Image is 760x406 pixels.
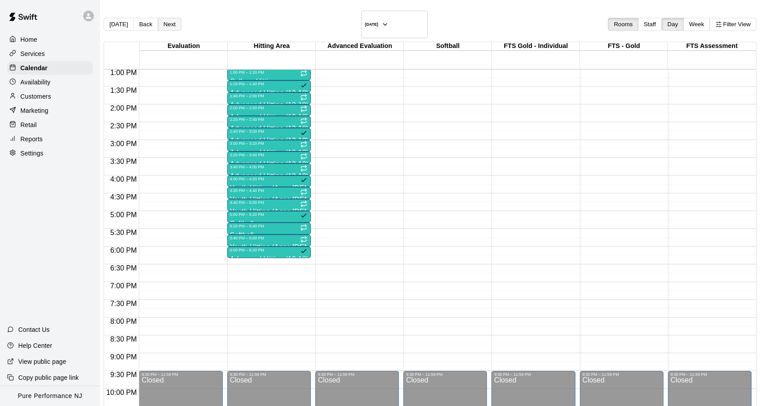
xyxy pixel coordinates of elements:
span: Recurring event [300,95,307,102]
div: Hitting Area [228,42,316,51]
div: 5:20 PM – 5:40 PM [230,224,308,228]
span: 5:00 PM [108,211,139,219]
div: Advanced Evaluation [316,42,404,51]
button: [DATE] [104,18,134,31]
div: 1:40 PM – 2:00 PM: Advanced Hitting (13-18) [227,92,311,104]
span: 8:30 PM [108,335,139,343]
span: Recurring event [300,237,307,244]
span: 8:00 PM [108,318,139,325]
p: Calendar [20,64,48,72]
div: 9:30 PM – 11:59 PM [318,372,396,377]
span: 3:30 PM [108,158,139,165]
button: Staff [638,18,662,31]
div: 9:30 PM – 11:59 PM [671,372,749,377]
span: Recurring event [300,142,307,149]
p: Customers [20,92,51,101]
a: Home [7,33,93,46]
button: [DATE] [361,11,428,38]
a: Calendar [7,61,93,75]
div: 4:20 PM – 4:40 PM [230,188,308,193]
div: 2:20 PM – 2:40 PM: Advanced Hitting (13-18) [227,116,311,128]
div: Evaluation [140,42,228,51]
div: 1:40 PM – 2:00 PM [230,94,308,98]
p: Reports [20,135,43,143]
div: 3:00 PM – 3:20 PM [230,141,308,146]
div: 1:00 PM – 1:20 PM [230,70,308,75]
p: Marketing [20,106,48,115]
div: 6:00 PM – 6:20 PM [230,248,308,252]
span: 1:00 PM [108,69,139,76]
p: Settings [20,149,44,158]
span: 1:30 PM [108,87,139,94]
div: 4:40 PM – 5:00 PM: Youth Hitting (Ages 9-12) [227,199,311,211]
button: Rooms [608,18,638,31]
p: Pure Performance NJ [18,391,82,401]
a: Reports [7,132,93,146]
p: Home [20,35,37,44]
div: 9:30 PM – 11:59 PM [494,372,572,377]
a: Retail [7,118,93,131]
span: All customers have paid [300,204,307,220]
div: 3:00 PM – 3:20 PM: Advanced Hitting (13-18) [227,140,311,152]
span: 6:30 PM [108,264,139,272]
span: 3:00 PM [108,140,139,147]
span: All customers have paid [300,122,307,138]
span: Recurring event [300,189,307,197]
span: 2:00 PM [108,104,139,112]
span: Recurring event [300,118,307,126]
div: 3:20 PM – 3:40 PM: Advanced Hitting (13-18) [227,151,311,163]
div: 4:00 PM – 4:20 PM [230,177,308,181]
a: Settings [7,147,93,160]
span: 7:30 PM [108,300,139,307]
div: 9:30 PM – 11:59 PM [583,372,661,377]
span: 7:00 PM [108,282,139,290]
button: Day [662,18,684,31]
div: 3:40 PM – 4:00 PM: Advanced Hitting (13-18) [227,163,311,175]
div: Customers [7,90,93,103]
div: 3:20 PM – 3:40 PM [230,153,308,157]
p: Services [20,49,45,58]
span: 6:00 PM [108,247,139,254]
span: 9:00 PM [108,353,139,361]
div: 9:30 PM – 11:59 PM [141,372,220,377]
button: Next [158,18,181,31]
div: Availability [7,76,93,89]
span: 10:00 PM [104,389,139,396]
button: Back [133,18,158,31]
div: Softball [404,42,492,51]
div: 2:00 PM – 2:20 PM [230,106,308,110]
div: 2:20 PM – 2:40 PM [230,117,308,122]
div: 5:40 PM – 6:00 PM: Youth Hitting (Ages 9-12) [227,235,311,247]
span: 4:30 PM [108,193,139,201]
div: 5:00 PM – 5:20 PM: Softball [227,211,311,223]
div: 4:20 PM – 4:40 PM: Youth Hitting (Ages 9-12) [227,187,311,199]
button: Week [684,18,710,31]
div: 5:40 PM – 6:00 PM [230,236,308,240]
h6: [DATE] [365,22,378,27]
span: 9:30 PM [108,371,139,378]
p: Contact Us [18,325,50,334]
span: All customers have paid [300,240,307,256]
div: 2:40 PM – 3:00 PM [230,129,308,134]
div: 1:20 PM – 1:40 PM [230,82,308,86]
a: Services [7,47,93,60]
span: Recurring event [300,154,307,161]
div: 5:00 PM – 5:20 PM [230,212,308,217]
span: All customers have paid [300,169,307,185]
div: 4:00 PM – 4:20 PM: Youth Hitting (Ages 9-12) [227,175,311,187]
span: 4:00 PM [108,175,139,183]
div: FTS Gold - Individual [492,42,580,51]
div: 1:00 PM – 1:20 PM: College Hitting [227,69,311,81]
p: View public page [18,357,66,366]
p: Copy public page link [18,373,79,382]
button: Filter View [710,18,756,31]
span: Recurring event [300,71,307,78]
a: Marketing [7,104,93,117]
div: 3:40 PM – 4:00 PM [230,165,308,169]
div: 2:00 PM – 2:20 PM: Advanced Hitting (13-18) [227,104,311,116]
div: 4:40 PM – 5:00 PM [230,200,308,205]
